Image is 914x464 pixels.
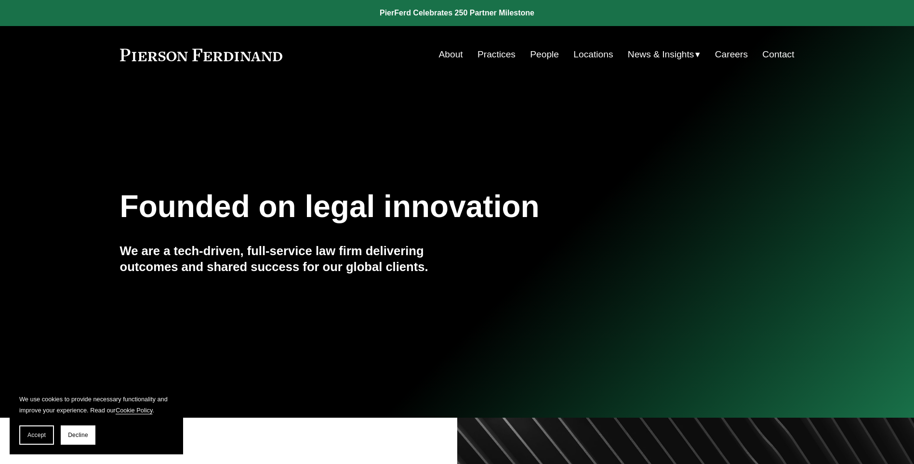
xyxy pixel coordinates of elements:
[715,45,748,64] a: Careers
[120,189,682,224] h1: Founded on legal innovation
[439,45,463,64] a: About
[477,45,516,64] a: Practices
[61,425,95,445] button: Decline
[19,425,54,445] button: Accept
[116,407,153,414] a: Cookie Policy
[27,432,46,438] span: Accept
[530,45,559,64] a: People
[10,384,183,454] section: Cookie banner
[628,46,694,63] span: News & Insights
[120,243,457,274] h4: We are a tech-driven, full-service law firm delivering outcomes and shared success for our global...
[68,432,88,438] span: Decline
[19,394,173,416] p: We use cookies to provide necessary functionality and improve your experience. Read our .
[762,45,794,64] a: Contact
[628,45,701,64] a: folder dropdown
[573,45,613,64] a: Locations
